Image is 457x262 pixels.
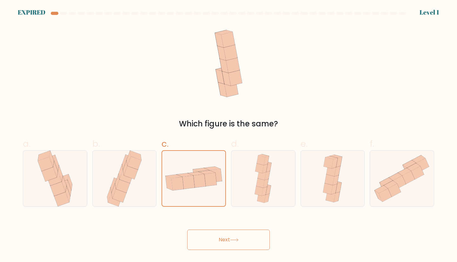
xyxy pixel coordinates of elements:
div: Which figure is the same? [27,118,430,130]
div: EXPIRED [18,8,45,17]
span: f. [370,138,374,150]
span: d. [231,138,239,150]
div: Level 1 [420,8,439,17]
button: Next [187,230,270,250]
span: e. [301,138,308,150]
span: a. [23,138,30,150]
span: c. [162,138,169,150]
span: b. [92,138,100,150]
